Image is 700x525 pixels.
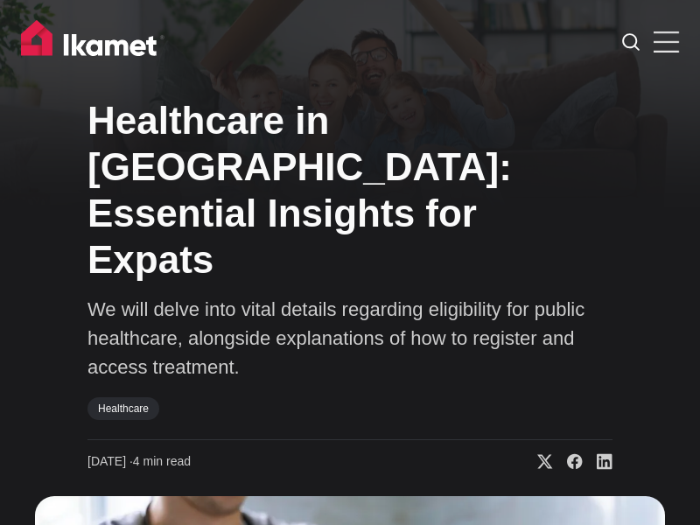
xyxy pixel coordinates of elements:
[553,453,583,471] a: Share on Facebook
[87,98,612,283] h1: Healthcare in [GEOGRAPHIC_DATA]: Essential Insights for Expats
[87,454,133,468] span: [DATE] ∙
[583,453,612,471] a: Share on Linkedin
[87,397,159,420] a: Healthcare
[21,20,164,64] img: Ikamet home
[87,453,191,471] time: 4 min read
[523,453,553,471] a: Share on X
[87,295,612,381] p: We will delve into vital details regarding eligibility for public healthcare, alongside explanati...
